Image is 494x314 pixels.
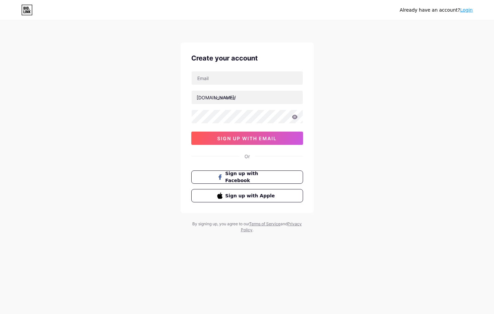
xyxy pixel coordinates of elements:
div: Create your account [191,53,303,63]
a: Terms of Service [249,221,280,226]
div: Already have an account? [400,7,473,14]
input: username [192,91,303,104]
div: By signing up, you agree to our and . [191,221,304,233]
span: Sign up with Apple [225,192,277,199]
input: Email [192,71,303,85]
span: Sign up with Facebook [225,170,277,184]
button: Sign up with Apple [191,189,303,202]
span: sign up with email [217,136,277,141]
button: Sign up with Facebook [191,170,303,184]
a: Login [460,7,473,13]
button: sign up with email [191,132,303,145]
div: [DOMAIN_NAME]/ [197,94,236,101]
div: Or [245,153,250,160]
